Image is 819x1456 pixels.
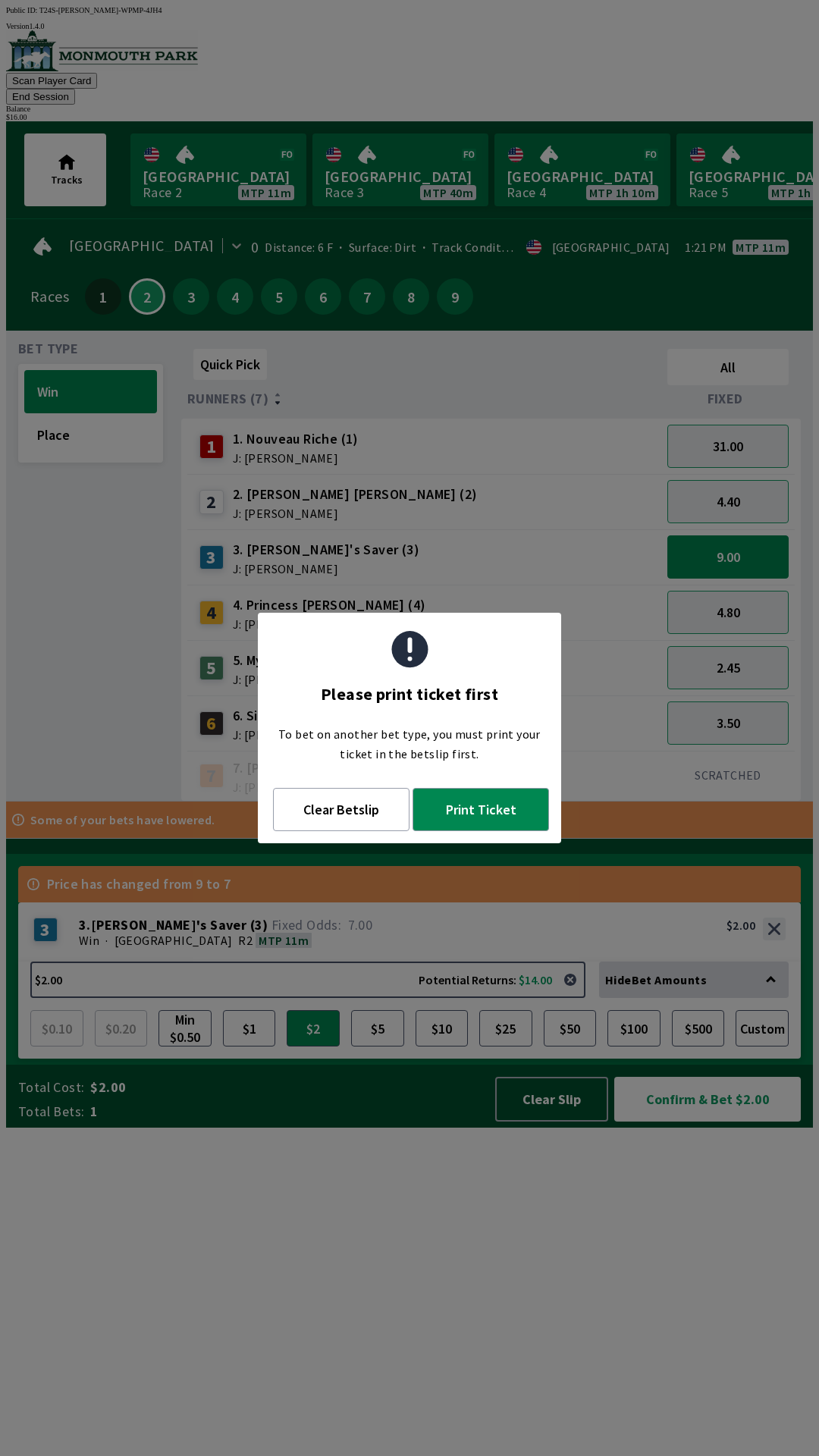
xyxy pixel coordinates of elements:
[258,712,561,776] div: To bet on another bet type, you must print your ticket in the betslip first.
[273,788,409,831] button: Clear Betslip
[321,676,498,712] div: Please print ticket first
[431,801,530,818] span: Print Ticket
[413,788,549,831] button: Print Ticket
[292,801,391,818] span: Clear Betslip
